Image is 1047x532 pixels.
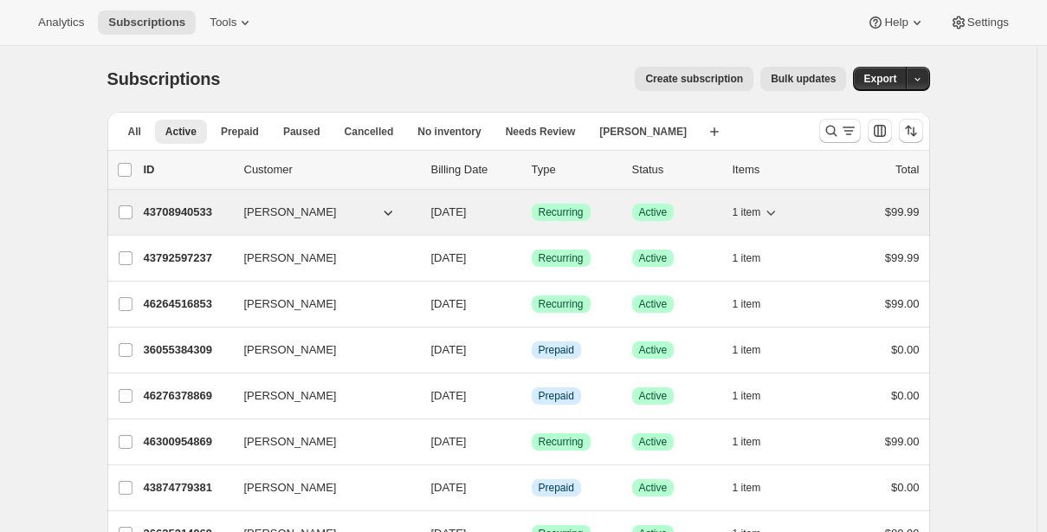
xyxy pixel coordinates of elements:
span: 1 item [733,435,761,449]
span: [DATE] [431,251,467,264]
span: Prepaid [221,125,259,139]
span: Recurring [539,251,584,265]
span: [DATE] [431,435,467,448]
span: Bulk updates [771,72,836,86]
span: 1 item [733,251,761,265]
span: Prepaid [539,343,574,357]
span: Active [639,435,668,449]
span: [PERSON_NAME] [244,387,337,405]
button: Sort the results [899,119,923,143]
button: Subscriptions [98,10,196,35]
div: 46276378869[PERSON_NAME][DATE]InfoPrepaidSuccessActive1 item$0.00 [144,384,920,408]
span: $0.00 [891,481,920,494]
span: [PERSON_NAME] [599,125,687,139]
button: [PERSON_NAME] [234,474,407,502]
span: [DATE] [431,481,467,494]
span: [PERSON_NAME] [244,433,337,451]
span: Analytics [38,16,84,29]
button: Help [856,10,935,35]
span: Export [863,72,896,86]
button: 1 item [733,200,780,224]
span: Tools [210,16,236,29]
span: Recurring [539,297,584,311]
span: All [128,125,141,139]
span: [PERSON_NAME] [244,295,337,313]
button: [PERSON_NAME] [234,428,407,456]
span: $99.00 [885,297,920,310]
span: Active [639,343,668,357]
p: Status [632,161,719,178]
p: 46276378869 [144,387,230,405]
p: 43792597237 [144,250,230,267]
span: Create subscription [645,72,743,86]
span: Subscriptions [107,69,221,88]
button: 1 item [733,430,780,454]
span: 1 item [733,389,761,403]
span: Cancelled [345,125,394,139]
div: 46300954869[PERSON_NAME][DATE]SuccessRecurringSuccessActive1 item$99.00 [144,430,920,454]
div: 43708940533[PERSON_NAME][DATE]SuccessRecurringSuccessActive1 item$99.99 [144,200,920,224]
span: [DATE] [431,297,467,310]
span: 1 item [733,297,761,311]
button: 1 item [733,246,780,270]
div: 36055384309[PERSON_NAME][DATE]InfoPrepaidSuccessActive1 item$0.00 [144,338,920,362]
span: Active [639,205,668,219]
div: Type [532,161,618,178]
span: Settings [967,16,1009,29]
button: Analytics [28,10,94,35]
button: Settings [940,10,1019,35]
button: 1 item [733,338,780,362]
span: Active [639,389,668,403]
div: Items [733,161,819,178]
div: 43792597237[PERSON_NAME][DATE]SuccessRecurringSuccessActive1 item$99.99 [144,246,920,270]
span: [PERSON_NAME] [244,479,337,496]
span: $99.99 [885,251,920,264]
p: 43708940533 [144,204,230,221]
p: Billing Date [431,161,518,178]
span: 1 item [733,481,761,495]
button: Create new view [701,120,728,144]
div: 43874779381[PERSON_NAME][DATE]InfoPrepaidSuccessActive1 item$0.00 [144,476,920,500]
button: [PERSON_NAME] [234,336,407,364]
span: $0.00 [891,343,920,356]
span: [PERSON_NAME] [244,341,337,359]
button: Create subscription [635,67,753,91]
button: 1 item [733,384,780,408]
span: $0.00 [891,389,920,402]
span: [DATE] [431,343,467,356]
span: $99.99 [885,205,920,218]
span: Prepaid [539,481,574,495]
button: Tools [199,10,264,35]
p: 36055384309 [144,341,230,359]
span: Active [639,251,668,265]
button: Export [853,67,907,91]
span: [PERSON_NAME] [244,204,337,221]
span: Active [165,125,197,139]
p: Customer [244,161,417,178]
p: ID [144,161,230,178]
span: [DATE] [431,205,467,218]
p: 46300954869 [144,433,230,451]
button: Customize table column order and visibility [868,119,892,143]
span: Needs Review [506,125,576,139]
button: 1 item [733,292,780,316]
span: Help [884,16,908,29]
button: Bulk updates [760,67,846,91]
button: [PERSON_NAME] [234,290,407,318]
p: Total [895,161,919,178]
span: Subscriptions [108,16,185,29]
p: 43874779381 [144,479,230,496]
button: [PERSON_NAME] [234,244,407,272]
button: [PERSON_NAME] [234,198,407,226]
span: 1 item [733,205,761,219]
div: IDCustomerBilling DateTypeStatusItemsTotal [144,161,920,178]
span: Paused [283,125,320,139]
p: 46264516853 [144,295,230,313]
span: Prepaid [539,389,574,403]
span: Recurring [539,205,584,219]
button: Search and filter results [819,119,861,143]
span: $99.00 [885,435,920,448]
button: 1 item [733,476,780,500]
button: [PERSON_NAME] [234,382,407,410]
span: No inventory [417,125,481,139]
